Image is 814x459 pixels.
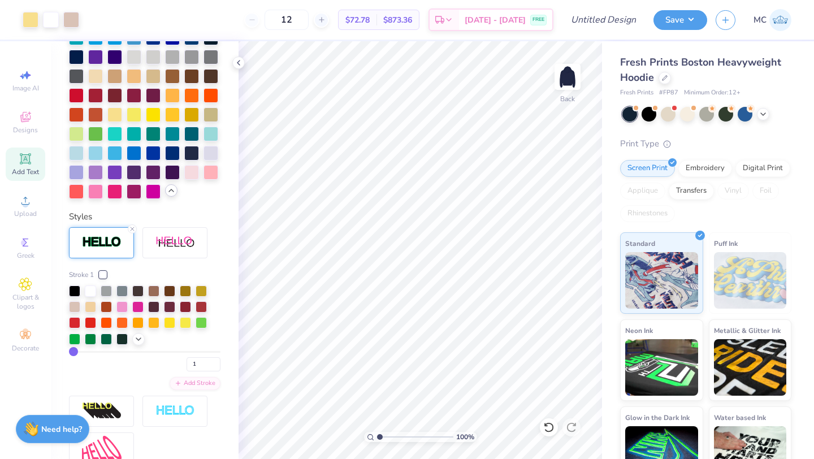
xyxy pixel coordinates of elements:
[13,125,38,135] span: Designs
[69,270,94,280] span: Stroke 1
[625,324,653,336] span: Neon Ink
[14,209,37,218] span: Upload
[82,402,122,420] img: 3d Illusion
[620,183,665,200] div: Applique
[345,14,370,26] span: $72.78
[620,160,675,177] div: Screen Print
[620,88,653,98] span: Fresh Prints
[754,14,767,27] span: MC
[625,252,698,309] img: Standard
[6,293,45,311] span: Clipart & logos
[678,160,732,177] div: Embroidery
[714,339,787,396] img: Metallic & Glitter Ink
[625,339,698,396] img: Neon Ink
[735,160,790,177] div: Digital Print
[465,14,526,26] span: [DATE] - [DATE]
[620,137,791,150] div: Print Type
[714,412,766,423] span: Water based Ink
[669,183,714,200] div: Transfers
[769,9,791,31] img: Maddy Clark
[754,9,791,31] a: MC
[155,405,195,418] img: Negative Space
[12,344,39,353] span: Decorate
[155,236,195,250] img: Shadow
[82,236,122,249] img: Stroke
[684,88,741,98] span: Minimum Order: 12 +
[17,251,34,260] span: Greek
[659,88,678,98] span: # FP87
[12,167,39,176] span: Add Text
[625,237,655,249] span: Standard
[717,183,749,200] div: Vinyl
[625,412,690,423] span: Glow in the Dark Ink
[562,8,645,31] input: Untitled Design
[620,55,781,84] span: Fresh Prints Boston Heavyweight Hoodie
[653,10,707,30] button: Save
[69,210,220,223] div: Styles
[620,205,675,222] div: Rhinestones
[556,66,579,88] img: Back
[456,432,474,442] span: 100 %
[560,94,575,104] div: Back
[383,14,412,26] span: $873.36
[170,377,220,390] div: Add Stroke
[714,324,781,336] span: Metallic & Glitter Ink
[12,84,39,93] span: Image AI
[41,424,82,435] strong: Need help?
[714,237,738,249] span: Puff Ink
[714,252,787,309] img: Puff Ink
[532,16,544,24] span: FREE
[265,10,309,30] input: – –
[752,183,779,200] div: Foil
